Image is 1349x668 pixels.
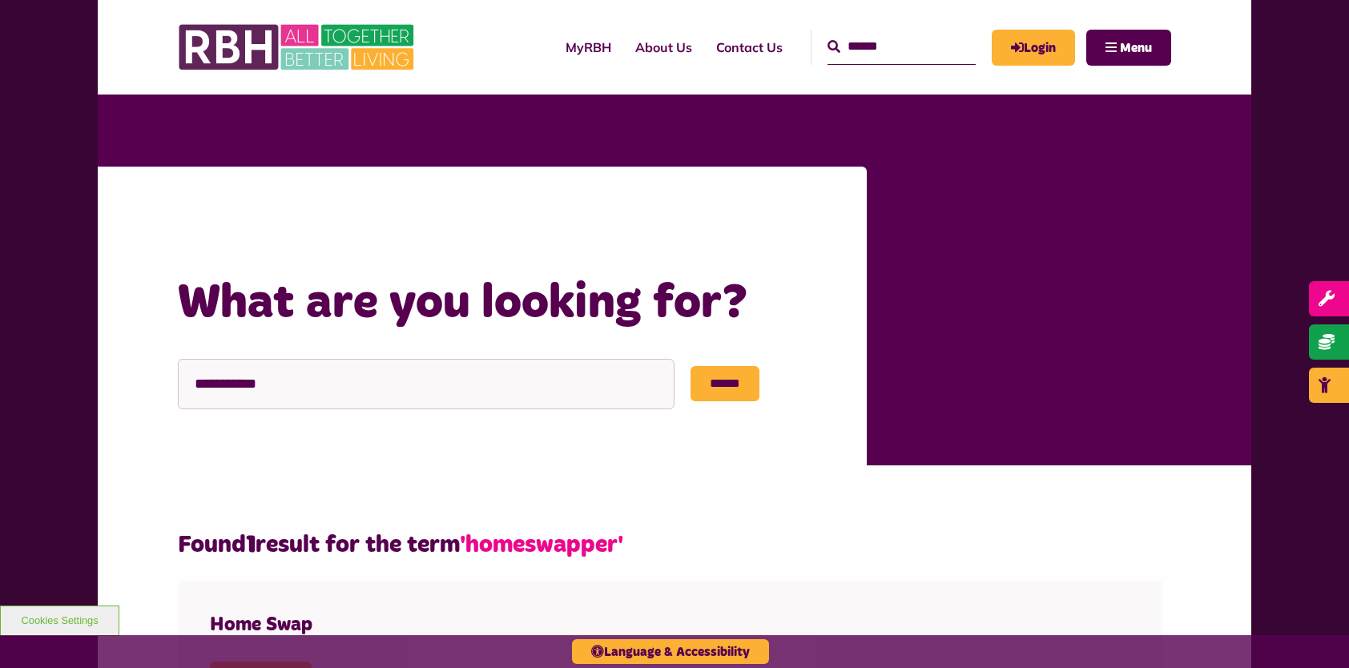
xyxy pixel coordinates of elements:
h1: What are you looking for? [178,272,835,335]
iframe: Netcall Web Assistant for live chat [1277,596,1349,668]
button: Navigation [1086,30,1171,66]
a: MyRBH [992,30,1075,66]
span: 'homeswapper' [460,533,623,557]
a: Contact Us [704,26,795,69]
a: Home [270,211,310,230]
strong: 1 [246,533,256,557]
h2: Found result for the term [178,529,1171,561]
span: Menu [1120,42,1152,54]
button: Language & Accessibility [572,639,769,664]
a: About Us [623,26,704,69]
img: RBH [178,16,418,78]
a: MyRBH [554,26,623,69]
a: What are you looking for? [331,211,512,230]
h4: Home Swap [210,613,1033,638]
